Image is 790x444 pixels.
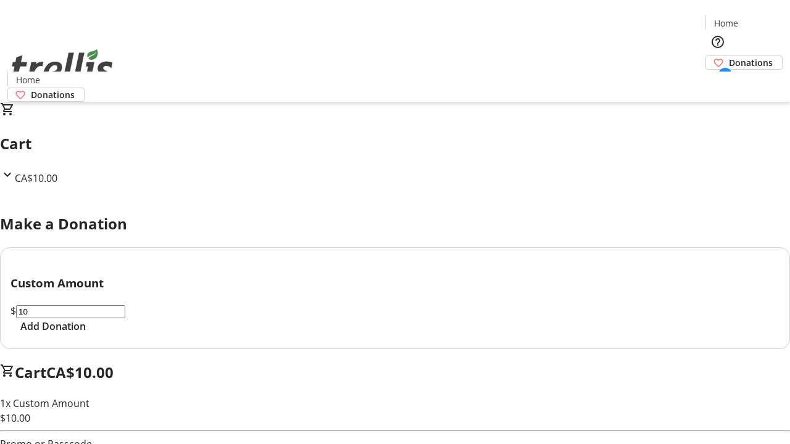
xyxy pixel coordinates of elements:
span: CA$10.00 [15,171,57,185]
h3: Custom Amount [10,274,780,292]
span: Donations [31,88,75,101]
span: $ [10,304,16,318]
img: Orient E2E Organization OyJwbvLMAj's Logo [7,36,117,97]
a: Home [706,17,746,30]
a: Donations [7,88,85,102]
span: Add Donation [20,319,86,334]
button: Help [705,30,730,54]
span: Home [16,73,40,86]
span: Donations [729,56,773,69]
button: Cart [705,70,730,94]
span: CA$10.00 [46,362,114,382]
a: Home [8,73,48,86]
a: Donations [705,55,783,70]
span: Home [714,17,738,30]
input: Donation Amount [16,305,125,318]
button: Add Donation [10,319,96,334]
